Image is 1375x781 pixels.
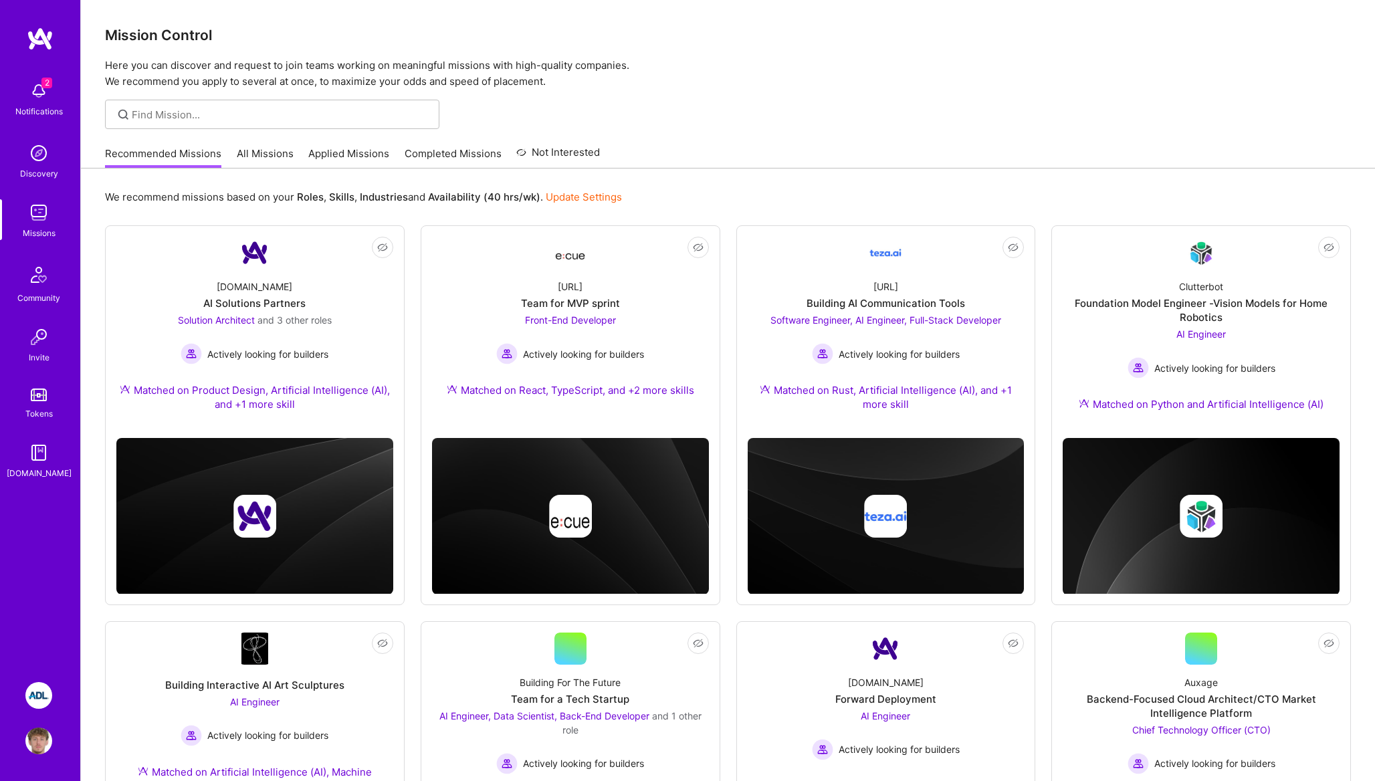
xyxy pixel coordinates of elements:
[27,27,54,51] img: logo
[178,314,255,326] span: Solution Architect
[360,191,408,203] b: Industries
[120,384,130,395] img: Ateam Purple Icon
[839,742,960,756] span: Actively looking for builders
[1008,638,1019,649] i: icon EyeClosed
[546,191,622,203] a: Update Settings
[562,710,702,736] span: and 1 other role
[432,438,709,594] img: cover
[1063,237,1340,427] a: Company LogoClutterbotFoundation Model Engineer -Vision Models for Home RoboticsAI Engineer Activ...
[693,638,704,649] i: icon EyeClosed
[1008,242,1019,253] i: icon EyeClosed
[523,756,644,770] span: Actively looking for builders
[105,27,1351,43] h3: Mission Control
[693,242,704,253] i: icon EyeClosed
[22,682,56,709] a: ADL: Technology Modernization Sprint 1
[1180,495,1223,538] img: Company logo
[377,638,388,649] i: icon EyeClosed
[428,191,540,203] b: Availability (40 hrs/wk)
[1324,638,1334,649] i: icon EyeClosed
[329,191,354,203] b: Skills
[439,710,649,721] span: AI Engineer, Data Scientist, Back-End Developer
[1184,675,1218,689] div: Auxage
[1132,724,1271,736] span: Chief Technology Officer (CTO)
[116,237,393,427] a: Company Logo[DOMAIN_NAME]AI Solutions PartnersSolution Architect and 3 other rolesActively lookin...
[308,146,389,169] a: Applied Missions
[760,384,770,395] img: Ateam Purple Icon
[233,495,276,538] img: Company logo
[496,343,518,364] img: Actively looking for builders
[203,296,306,310] div: AI Solutions Partners
[217,280,292,294] div: [DOMAIN_NAME]
[105,190,622,204] p: We recommend missions based on your , , and .
[873,280,898,294] div: [URL]
[1128,753,1149,774] img: Actively looking for builders
[748,237,1025,427] a: Company Logo[URL]Building AI Communication ToolsSoftware Engineer, AI Engineer, Full-Stack Develo...
[861,710,910,721] span: AI Engineer
[257,314,332,326] span: and 3 other roles
[839,347,960,361] span: Actively looking for builders
[1176,328,1226,340] span: AI Engineer
[241,633,268,665] img: Company Logo
[23,226,56,240] div: Missions
[1154,756,1275,770] span: Actively looking for builders
[165,678,344,692] div: Building Interactive AI Art Sculptures
[1063,438,1340,595] img: cover
[23,259,55,291] img: Community
[525,314,616,326] span: Front-End Developer
[447,383,694,397] div: Matched on React, TypeScript, and +2 more skills
[25,140,52,166] img: discovery
[25,728,52,754] img: User Avatar
[237,146,294,169] a: All Missions
[848,675,924,689] div: [DOMAIN_NAME]
[116,438,393,594] img: cover
[748,383,1025,411] div: Matched on Rust, Artificial Intelligence (AI), and +1 more skill
[807,296,965,310] div: Building AI Communication Tools
[1179,280,1223,294] div: Clutterbot
[17,291,60,305] div: Community
[1154,361,1275,375] span: Actively looking for builders
[25,439,52,466] img: guide book
[523,347,644,361] span: Actively looking for builders
[116,383,393,411] div: Matched on Product Design, Artificial Intelligence (AI), and +1 more skill
[116,107,131,122] i: icon SearchGrey
[181,343,202,364] img: Actively looking for builders
[812,739,833,760] img: Actively looking for builders
[748,438,1025,594] img: cover
[207,728,328,742] span: Actively looking for builders
[138,766,148,776] img: Ateam Purple Icon
[1063,692,1340,720] div: Backend-Focused Cloud Architect/CTO Market Intelligence Platform
[1063,296,1340,324] div: Foundation Model Engineer -Vision Models for Home Robotics
[432,237,709,413] a: Company Logo[URL]Team for MVP sprintFront-End Developer Actively looking for buildersActively loo...
[554,241,587,265] img: Company Logo
[549,495,592,538] img: Company logo
[516,144,600,169] a: Not Interested
[239,237,271,269] img: Company Logo
[29,350,49,364] div: Invite
[31,388,47,401] img: tokens
[770,314,1001,326] span: Software Engineer, AI Engineer, Full-Stack Developer
[558,280,583,294] div: [URL]
[25,407,53,421] div: Tokens
[812,343,833,364] img: Actively looking for builders
[520,675,621,689] div: Building For The Future
[105,146,221,169] a: Recommended Missions
[405,146,502,169] a: Completed Missions
[869,237,902,269] img: Company Logo
[22,728,56,754] a: User Avatar
[25,324,52,350] img: Invite
[105,58,1351,90] p: Here you can discover and request to join teams working on meaningful missions with high-quality ...
[7,466,72,480] div: [DOMAIN_NAME]
[181,725,202,746] img: Actively looking for builders
[25,682,52,709] img: ADL: Technology Modernization Sprint 1
[869,633,902,665] img: Company Logo
[511,692,629,706] div: Team for a Tech Startup
[1324,242,1334,253] i: icon EyeClosed
[1079,397,1324,411] div: Matched on Python and Artificial Intelligence (AI)
[230,696,280,707] span: AI Engineer
[20,166,58,181] div: Discovery
[447,384,457,395] img: Ateam Purple Icon
[1128,357,1149,378] img: Actively looking for builders
[207,347,328,361] span: Actively looking for builders
[132,108,429,122] input: Find Mission...
[297,191,324,203] b: Roles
